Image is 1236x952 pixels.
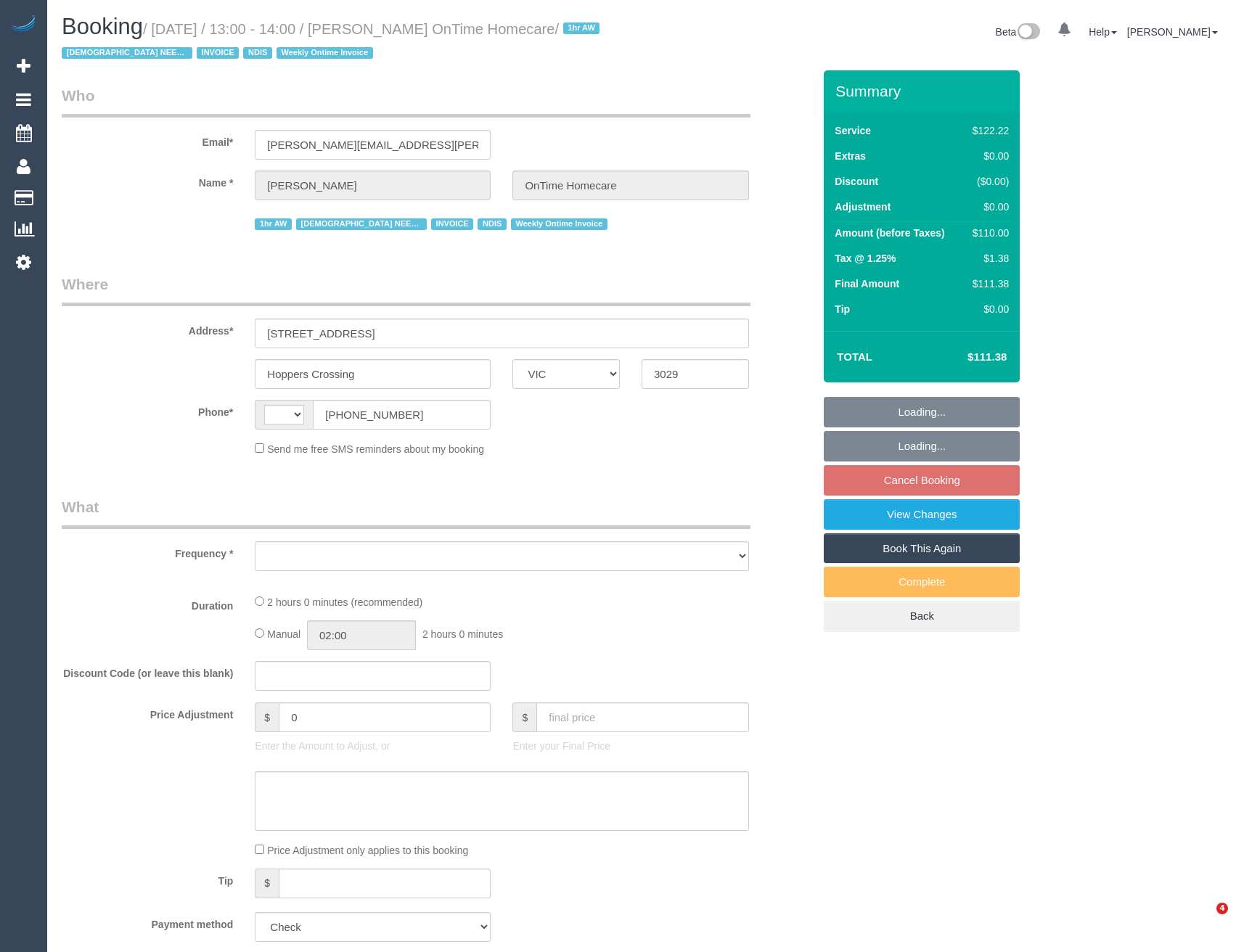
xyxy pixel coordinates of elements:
[255,171,491,200] input: First Name*
[51,869,244,888] label: Tip
[835,276,899,291] label: Final Amount
[255,130,491,160] input: Email*
[9,15,38,35] img: Automaid Logo
[996,26,1041,38] a: Beta
[835,226,944,240] label: Amount (before Taxes)
[62,496,750,529] legend: What
[512,171,748,200] input: Last Name*
[824,601,1020,631] a: Back
[1127,26,1218,38] a: [PERSON_NAME]
[835,251,896,266] label: Tax @ 1.25%
[255,702,279,732] span: $
[967,276,1009,291] div: $111.38
[243,47,271,59] span: NDIS
[835,149,866,163] label: Extras
[967,200,1009,214] div: $0.00
[51,319,244,338] label: Address*
[296,218,427,230] span: [DEMOGRAPHIC_DATA] NEEDED
[51,541,244,561] label: Frequency *
[835,83,1012,99] h3: Summary
[642,359,749,389] input: Post Code*
[267,596,422,608] span: 2 hours 0 minutes (recommended)
[967,123,1009,138] div: $122.22
[255,869,279,898] span: $
[62,47,192,59] span: [DEMOGRAPHIC_DATA] NEEDED
[62,85,750,118] legend: Who
[62,21,604,62] small: / [DATE] / 13:00 - 14:00 / [PERSON_NAME] OnTime Homecare
[967,302,1009,316] div: $0.00
[967,174,1009,189] div: ($0.00)
[835,200,891,214] label: Adjustment
[51,400,244,419] label: Phone*
[51,594,244,613] label: Duration
[967,226,1009,240] div: $110.00
[1187,903,1221,937] iframe: Intercom live chat
[267,845,468,856] span: Price Adjustment only applies to this booking
[835,123,871,138] label: Service
[62,274,750,306] legend: Where
[824,533,1020,564] a: Book This Again
[563,22,600,34] span: 1hr AW
[835,302,850,316] label: Tip
[255,359,491,389] input: Suburb*
[422,628,503,640] span: 2 hours 0 minutes
[835,174,878,189] label: Discount
[197,47,239,59] span: INVOICE
[512,702,536,732] span: $
[837,350,872,363] strong: Total
[51,912,244,932] label: Payment method
[431,218,473,230] span: INVOICE
[1216,903,1228,914] span: 4
[924,351,1007,364] h4: $111.38
[1089,26,1117,38] a: Help
[255,218,292,230] span: 1hr AW
[511,218,607,230] span: Weekly Ontime Invoice
[1016,23,1040,42] img: New interface
[512,739,748,753] p: Enter your Final Price
[967,149,1009,163] div: $0.00
[51,661,244,681] label: Discount Code (or leave this blank)
[267,443,484,455] span: Send me free SMS reminders about my booking
[267,628,300,640] span: Manual
[313,400,491,430] input: Phone*
[51,171,244,190] label: Name *
[536,702,748,732] input: final price
[51,130,244,149] label: Email*
[967,251,1009,266] div: $1.38
[62,14,143,39] span: Booking
[478,218,506,230] span: NDIS
[277,47,373,59] span: Weekly Ontime Invoice
[255,739,491,753] p: Enter the Amount to Adjust, or
[51,702,244,722] label: Price Adjustment
[824,499,1020,530] a: View Changes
